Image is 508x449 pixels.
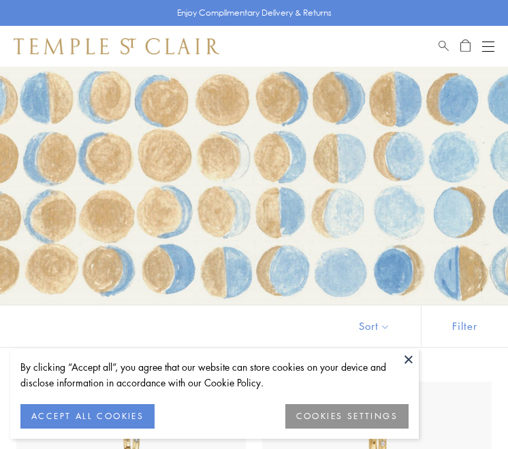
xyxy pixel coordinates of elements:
[285,404,409,429] button: COOKIES SETTINGS
[439,38,449,54] a: Search
[328,305,421,347] button: Show sort by
[447,392,494,435] iframe: Gorgias live chat messenger
[20,359,409,390] div: By clicking “Accept all”, you agree that our website can store cookies on your device and disclos...
[460,38,471,54] a: Open Shopping Bag
[14,38,219,54] img: Temple St. Clair
[20,404,155,429] button: ACCEPT ALL COOKIES
[177,6,332,20] p: Enjoy Complimentary Delivery & Returns
[482,38,494,54] button: Open navigation
[421,305,508,347] button: Show filters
